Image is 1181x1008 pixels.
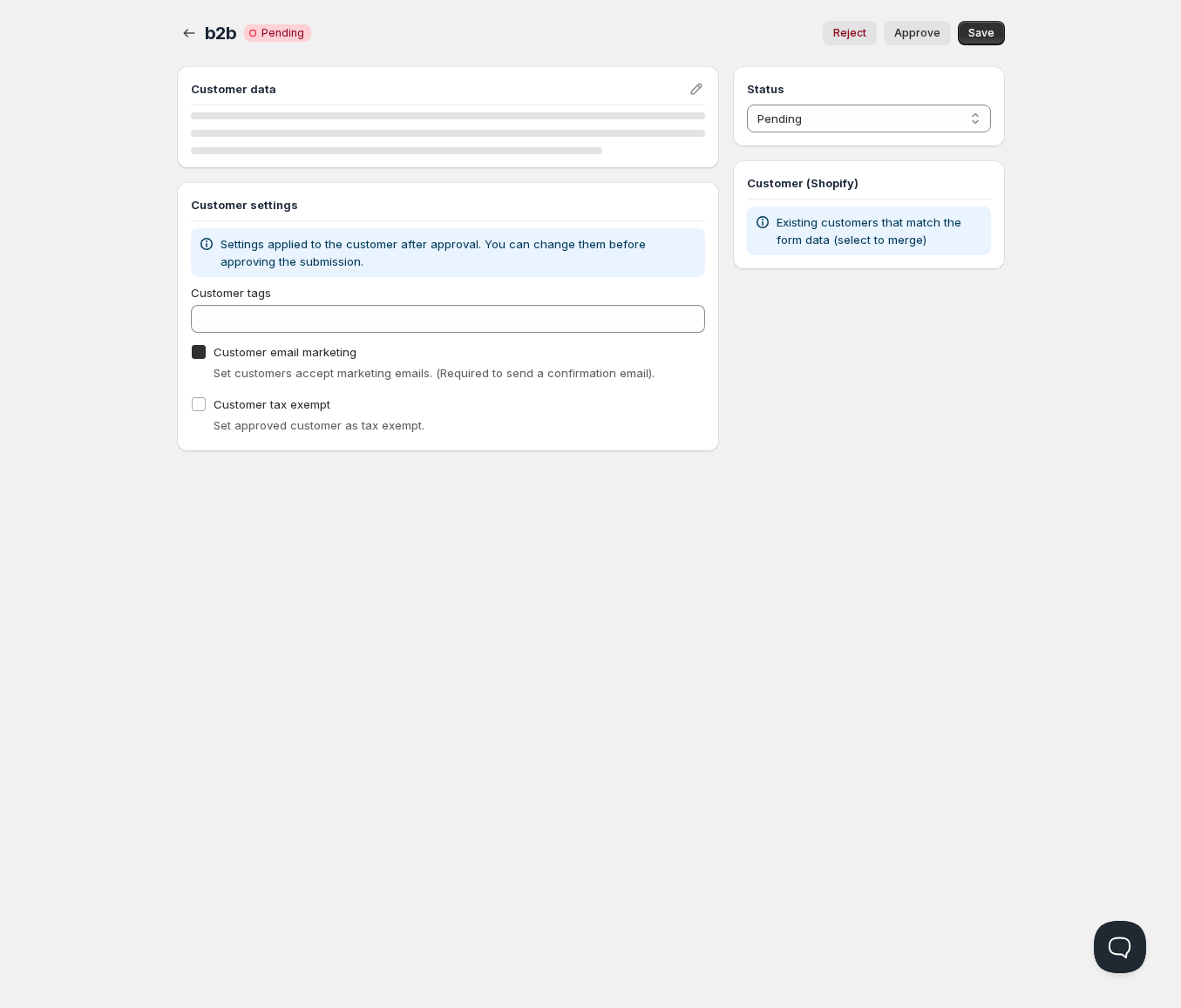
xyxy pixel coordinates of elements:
h3: Customer settings [191,196,706,213]
p: Existing customers that match the form data (select to merge) [777,213,983,248]
span: Pending [261,26,304,40]
button: Edit [684,77,709,101]
span: Customer tags [191,286,271,300]
span: Save [968,26,994,40]
button: Reject [823,21,877,45]
span: Reject [833,26,866,40]
button: Approve [884,21,951,45]
iframe: Help Scout Beacon - Open [1094,921,1146,973]
span: Set customers accept marketing emails. (Required to send a confirmation email). [214,366,655,380]
span: Set approved customer as tax exempt. [214,418,424,432]
button: Save [958,21,1005,45]
p: Settings applied to the customer after approval. You can change them before approving the submiss... [221,235,699,270]
h3: Customer (Shopify) [747,174,990,192]
h3: Customer data [191,80,689,98]
span: Customer tax exempt [214,397,330,411]
h3: Status [747,80,990,98]
span: Customer email marketing [214,345,356,359]
span: b2b [205,23,237,44]
span: Approve [894,26,940,40]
